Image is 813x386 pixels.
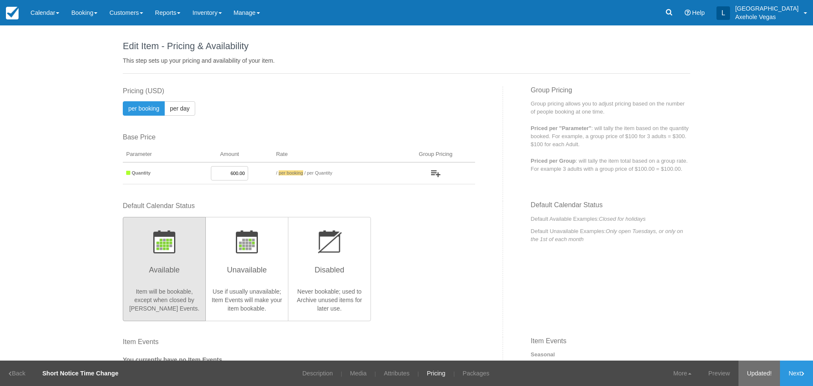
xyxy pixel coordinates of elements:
p: Default Available Examples: [531,215,690,223]
img: wizard-add-group-icon.png [431,170,440,177]
a: Attributes [377,361,416,386]
strong: Priced per Group [531,158,575,164]
a: Description [296,361,339,386]
a: More [665,361,700,386]
p: : will tally the item total based on a group rate. For example 3 adults with a group price of $10... [531,157,690,173]
span: Help [692,9,705,16]
p: Item will be bookable, except when closed by [PERSON_NAME] Events. [128,287,200,313]
h3: Group Pricing [531,86,690,100]
button: Available Item will be bookable, except when closed by [PERSON_NAME] Events. [123,217,206,321]
a: Media [344,361,373,386]
i: Help [685,10,691,16]
a: Updated! [738,361,780,386]
button: per booking [123,101,165,116]
div: L [716,6,730,20]
span: per day [170,105,190,112]
em: Closed for holidays [599,216,646,222]
label: Base Price [123,133,475,142]
span: / [276,170,277,175]
h3: Disabled [293,262,365,283]
h3: Unavailable [211,262,283,283]
th: Amount [186,147,273,162]
p: Axehole Vegas [735,13,799,21]
a: Packages [456,361,496,386]
strong: You currently have no Item Events [123,356,222,363]
a: Next [780,361,813,386]
a: Pricing [420,361,452,386]
a: Preview [700,361,738,386]
label: Pricing (USD) [123,86,475,96]
label: Default Calendar Status [123,201,475,211]
h3: Available [128,262,200,283]
img: wizard-default-status-unavailable-icon.png [236,230,258,253]
th: Parameter [123,147,186,162]
p: Default Unavailable Examples: [531,227,690,243]
span: per booking [128,105,159,112]
p: Group pricing allows you to adjust pricing based on the number of people booking at one time. [531,100,690,116]
img: wizard-default-status-disabled-icon.png [317,230,342,253]
h3: Item Events [531,337,690,351]
strong: Short Notice Time Change [42,370,119,377]
strong: Seasonal [531,351,555,358]
p: This step sets up your pricing and availability of your item. [123,56,690,65]
h1: Edit Item - Pricing & Availability [123,41,690,51]
button: Unavailable Use if usually unavailable; Item Events will make your item bookable. [205,217,288,321]
strong: Quantity [132,170,151,175]
em: Only open Tuesdays, or only on the 1st of each month [531,228,683,242]
span: per booking [279,170,303,175]
th: Rate [273,147,396,162]
p: [GEOGRAPHIC_DATA] [735,4,799,13]
img: checkfront-main-nav-mini-logo.png [6,7,19,19]
th: Group Pricing [396,147,475,162]
button: Disabled Never bookable; used to Archive unused items for later use. [288,217,371,321]
span: / per Quantity [304,170,332,175]
h3: Default Calendar Status [531,201,690,215]
strong: Priced per "Parameter" [531,125,591,131]
label: Item Events [123,337,475,347]
button: per day [164,101,195,116]
img: wizard-default-status-available-icon.png [153,230,175,253]
p: : will tally the item based on the quantity booked. For example, a group price of $100 for 3 adul... [531,124,690,148]
p: Use if usually unavailable; Item Events will make your item bookable. [211,287,283,313]
p: Never bookable; used to Archive unused items for later use. [293,287,365,313]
